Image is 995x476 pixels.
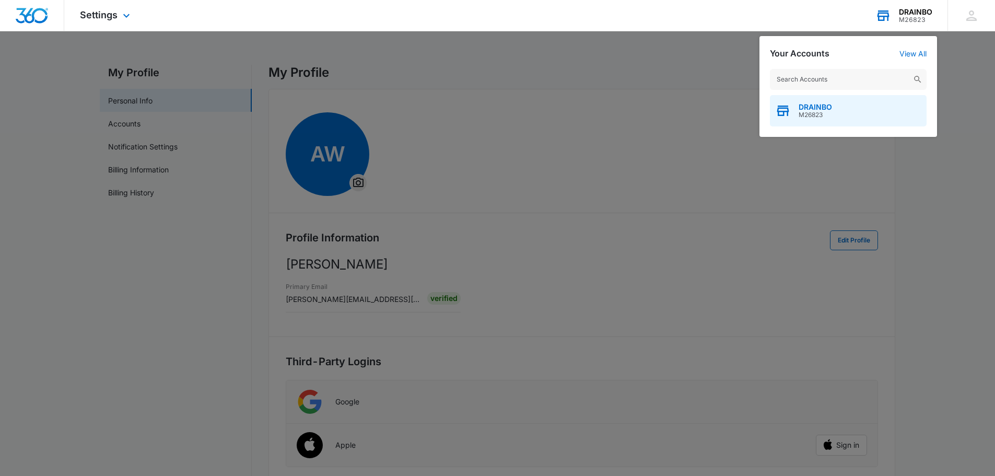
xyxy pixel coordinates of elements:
h2: Your Accounts [770,49,829,59]
span: Settings [80,9,118,20]
button: DRAINBOM26823 [770,95,927,126]
div: account id [899,16,932,24]
div: account name [899,8,932,16]
a: View All [899,49,927,58]
span: DRAINBO [799,103,832,111]
input: Search Accounts [770,69,927,90]
span: M26823 [799,111,832,119]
